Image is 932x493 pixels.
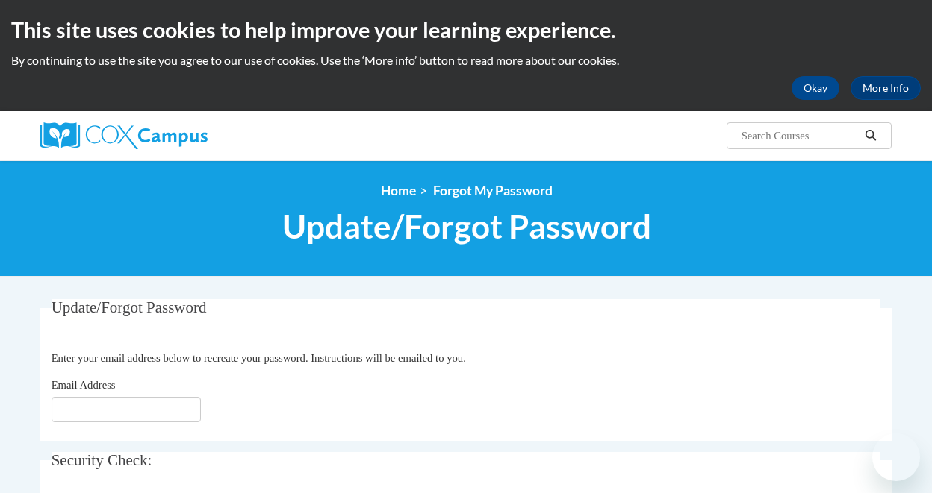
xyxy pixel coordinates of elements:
[52,451,152,469] span: Security Check:
[11,52,921,69] p: By continuing to use the site you agree to our use of cookies. Use the ‘More info’ button to read...
[52,352,466,364] span: Enter your email address below to recreate your password. Instructions will be emailed to you.
[282,207,651,246] span: Update/Forgot Password
[52,397,201,422] input: Email
[433,183,553,198] span: Forgot My Password
[851,76,921,100] a: More Info
[872,433,920,481] iframe: Button to launch messaging window
[792,76,839,100] button: Okay
[40,122,309,149] a: Cox Campus
[381,183,416,198] a: Home
[860,127,882,145] button: Search
[52,298,207,316] span: Update/Forgot Password
[740,127,860,145] input: Search Courses
[40,122,208,149] img: Cox Campus
[52,379,116,391] span: Email Address
[11,15,921,45] h2: This site uses cookies to help improve your learning experience.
